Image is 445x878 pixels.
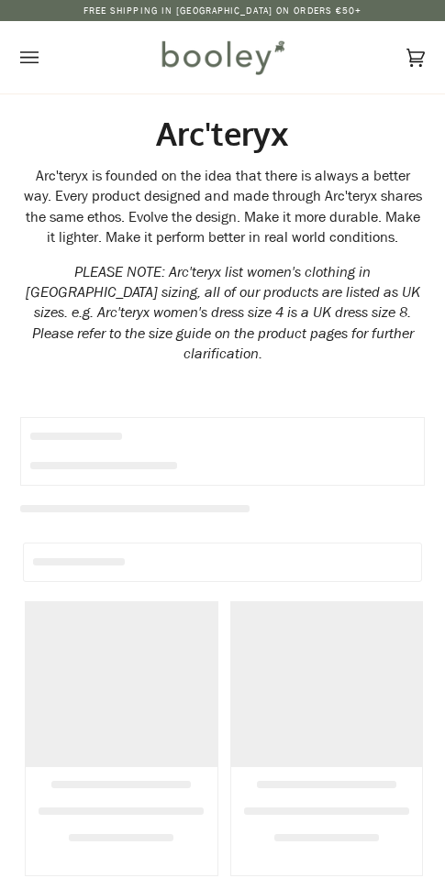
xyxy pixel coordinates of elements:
div: Arc'teryx is founded on the idea that there is always a better way. Every product designed and ma... [20,166,426,247]
img: Booley [155,35,290,80]
button: Open menu [20,21,75,93]
p: Free Shipping in [GEOGRAPHIC_DATA] on Orders €50+ [83,4,362,18]
em: PLEASE NOTE: Arc'teryx list women's clothing in [GEOGRAPHIC_DATA] sizing, all of our products are... [26,262,420,363]
h1: Arc'teryx [20,114,426,153]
